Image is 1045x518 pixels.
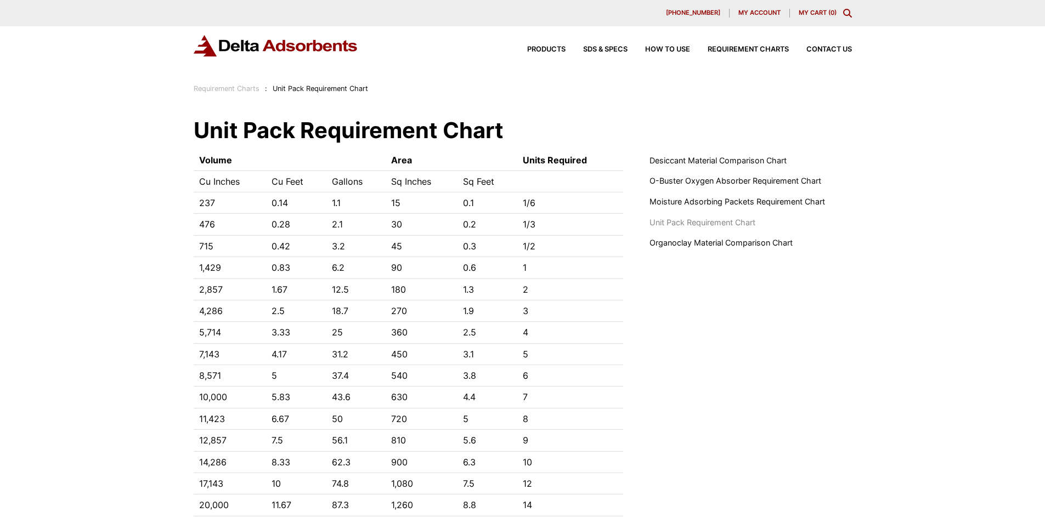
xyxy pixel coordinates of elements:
[457,451,517,473] td: 6.3
[194,150,386,170] th: Volume
[194,430,267,451] td: 12,857
[645,46,690,53] span: How to Use
[194,365,267,386] td: 8,571
[266,343,326,365] td: 4.17
[326,386,385,408] td: 43.6
[657,9,730,18] a: [PHONE_NUMBER]
[326,322,385,343] td: 25
[457,473,517,494] td: 7.5
[517,300,624,321] td: 3
[457,386,517,408] td: 4.4
[789,46,852,53] a: Contact Us
[326,257,385,278] td: 6.2
[266,451,326,473] td: 8.33
[386,214,457,235] td: 30
[386,451,457,473] td: 900
[326,300,385,321] td: 18.7
[266,300,326,321] td: 2.5
[194,170,267,192] td: Cu Inches
[266,430,326,451] td: 7.5
[326,451,385,473] td: 62.3
[386,494,457,516] td: 1,260
[194,35,358,56] img: Delta Adsorbents
[649,175,821,187] a: O-Buster Oxygen Absorber Requirement Chart
[517,343,624,365] td: 5
[266,235,326,257] td: 0.42
[266,494,326,516] td: 11.67
[326,473,385,494] td: 74.8
[386,300,457,321] td: 270
[457,494,517,516] td: 8.8
[517,365,624,386] td: 6
[517,150,624,170] th: Units Required
[386,235,457,257] td: 45
[194,473,267,494] td: 17,143
[517,278,624,300] td: 2
[273,84,368,93] span: Unit Pack Requirement Chart
[517,214,624,235] td: 1/3
[457,170,517,192] td: Sq Feet
[266,386,326,408] td: 5.83
[266,408,326,429] td: 6.67
[266,170,326,192] td: Cu Feet
[194,84,259,93] a: Requirement Charts
[457,408,517,429] td: 5
[527,46,566,53] span: Products
[457,343,517,365] td: 3.1
[266,365,326,386] td: 5
[649,237,793,249] a: Organoclay Material Comparison Chart
[266,473,326,494] td: 10
[194,343,267,365] td: 7,143
[326,494,385,516] td: 87.3
[194,119,852,141] h1: Unit Pack Requirement Chart
[326,170,385,192] td: Gallons
[517,494,624,516] td: 14
[517,451,624,473] td: 10
[738,10,781,16] span: My account
[517,322,624,343] td: 4
[194,192,267,213] td: 237
[386,278,457,300] td: 180
[708,46,789,53] span: Requirement Charts
[326,192,385,213] td: 1.1
[266,257,326,278] td: 0.83
[386,408,457,429] td: 720
[583,46,628,53] span: SDS & SPECS
[517,386,624,408] td: 7
[517,408,624,429] td: 8
[517,473,624,494] td: 12
[194,278,267,300] td: 2,857
[457,278,517,300] td: 1.3
[649,196,825,208] a: Moisture Adsorbing Packets Requirement Chart
[628,46,690,53] a: How to Use
[510,46,566,53] a: Products
[326,235,385,257] td: 3.2
[386,365,457,386] td: 540
[194,257,267,278] td: 1,429
[649,155,787,167] a: Desiccant Material Comparison Chart
[386,386,457,408] td: 630
[386,192,457,213] td: 15
[831,9,834,16] span: 0
[730,9,790,18] a: My account
[386,150,517,170] th: Area
[666,10,720,16] span: [PHONE_NUMBER]
[517,235,624,257] td: 1/2
[265,84,267,93] span: :
[266,278,326,300] td: 1.67
[266,322,326,343] td: 3.33
[649,217,755,229] span: Unit Pack Requirement Chart
[386,343,457,365] td: 450
[457,430,517,451] td: 5.6
[517,257,624,278] td: 1
[194,322,267,343] td: 5,714
[566,46,628,53] a: SDS & SPECS
[386,430,457,451] td: 810
[386,322,457,343] td: 360
[326,430,385,451] td: 56.1
[194,408,267,429] td: 11,423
